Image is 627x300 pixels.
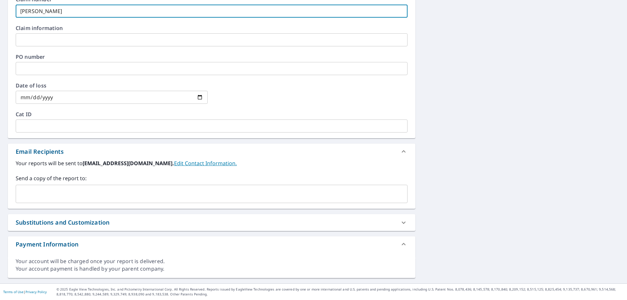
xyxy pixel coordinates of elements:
label: Claim information [16,25,408,31]
p: | [3,290,47,294]
label: Date of loss [16,83,208,88]
div: Email Recipients [8,144,415,159]
div: Email Recipients [16,147,64,156]
a: Privacy Policy [25,290,47,294]
div: Your account payment is handled by your parent company. [16,265,408,273]
div: Substitutions and Customization [16,218,109,227]
div: Payment Information [16,240,78,249]
div: Your account will be charged once your report is delivered. [16,258,408,265]
div: Substitutions and Customization [8,214,415,231]
div: Payment Information [8,236,415,252]
p: © 2025 Eagle View Technologies, Inc. and Pictometry International Corp. All Rights Reserved. Repo... [56,287,624,297]
label: PO number [16,54,408,59]
label: Cat ID [16,112,408,117]
a: Terms of Use [3,290,24,294]
b: [EMAIL_ADDRESS][DOMAIN_NAME]. [83,160,174,167]
label: Your reports will be sent to [16,159,408,167]
label: Send a copy of the report to: [16,174,408,182]
a: EditContactInfo [174,160,237,167]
